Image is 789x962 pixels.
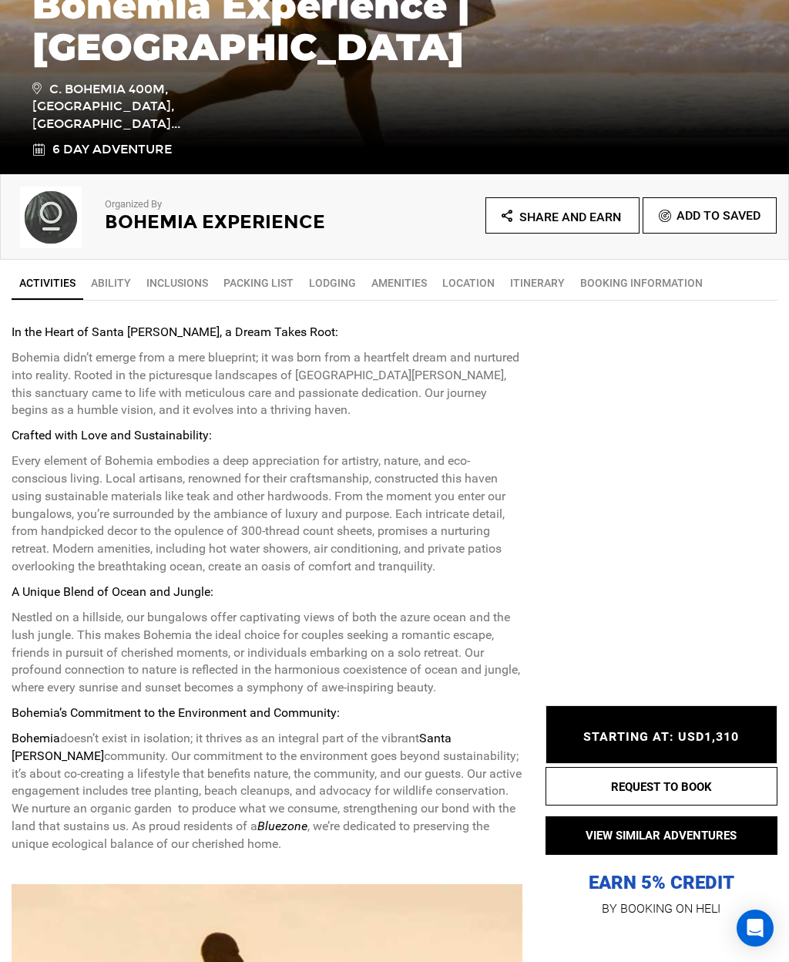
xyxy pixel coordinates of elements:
[12,187,89,248] img: 78932ef068355b438d2911e61ca9bfb6.png
[12,428,212,442] strong: Crafted with Love and Sustainability:
[12,609,522,697] p: Nestled on a hillside, our bungalows offer captivating views of both the azure ocean and the lush...
[502,267,572,298] a: Itinerary
[12,730,522,853] p: doesn’t exist in isolation; it thrives as an integral part of the vibrant community. Our commitme...
[12,267,83,300] a: Activities
[737,910,774,947] div: Open Intercom Messenger
[12,325,338,339] strong: In the Heart of Santa [PERSON_NAME], a Dream Takes Root:
[12,731,60,745] strong: Bohemia
[546,717,777,895] p: EARN 5% CREDIT
[216,267,301,298] a: Packing List
[139,267,216,298] a: Inclusions
[546,898,777,920] p: BY BOOKING ON HELI
[257,819,307,833] strong: Bluezone
[105,197,364,212] p: Organized By
[52,141,172,159] span: 6 Day Adventure
[105,212,364,232] h2: Bohemia Experience
[364,267,435,298] a: Amenities
[301,267,364,298] a: Lodging
[546,816,777,855] button: VIEW SIMILAR ADVENTURES
[12,731,452,763] strong: Santa [PERSON_NAME]
[677,208,760,223] span: Add To Saved
[12,584,213,599] strong: A Unique Blend of Ocean and Jungle:
[12,452,522,576] p: Every element of Bohemia embodies a deep appreciation for artistry, nature, and eco-conscious liv...
[32,79,213,134] span: C. Bohemia 400m, [GEOGRAPHIC_DATA], [GEOGRAPHIC_DATA]...
[12,349,522,419] p: Bohemia didn’t emerge from a mere blueprint; it was born from a heartfelt dream and nurtured into...
[435,267,502,298] a: Location
[12,705,340,720] strong: Bohemia’s Commitment to the Environment and Community:
[519,210,621,224] span: Share and Earn
[83,267,139,298] a: Ability
[572,267,710,298] a: BOOKING INFORMATION
[546,767,777,806] button: REQUEST TO BOOK
[583,729,739,744] span: STARTING AT: USD1,310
